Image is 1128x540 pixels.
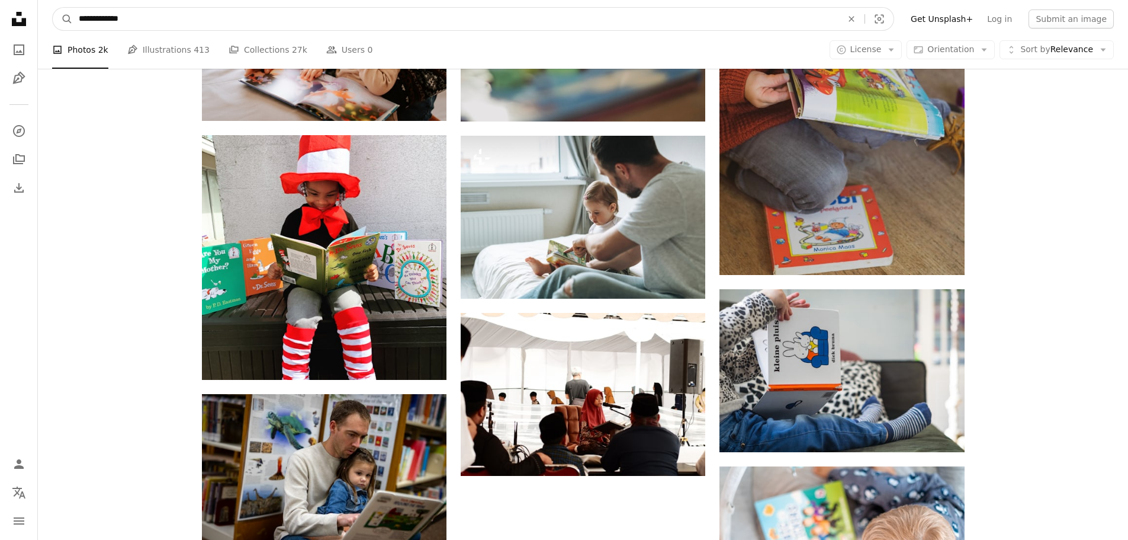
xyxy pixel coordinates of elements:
button: License [830,40,902,59]
button: Search Unsplash [53,8,73,30]
img: a group of people sitting around a stage [461,313,705,476]
button: Menu [7,509,31,533]
span: Relevance [1020,44,1093,56]
a: a group of people sitting around a stage [461,389,705,400]
a: person holding white and red box [719,365,964,376]
button: Clear [838,8,865,30]
a: Log in [980,9,1019,28]
span: 413 [194,43,210,56]
a: Collections 27k [229,31,307,69]
span: License [850,44,882,54]
a: Illustrations 413 [127,31,210,69]
span: Sort by [1020,44,1050,54]
a: Father and daughter enjoy reading a book together. [202,471,446,481]
a: Explore [7,119,31,143]
button: Submit an image [1029,9,1114,28]
a: Happy father young man and baby girl little daughter having fun reading a book in children room a... [461,212,705,222]
a: toddler holding storybook [719,85,964,96]
button: Sort byRelevance [1000,40,1114,59]
a: Home — Unsplash [7,7,31,33]
a: Get Unsplash+ [904,9,980,28]
span: 27k [292,43,307,56]
button: Language [7,481,31,504]
img: person holding white and red box [719,289,964,452]
a: Log in / Sign up [7,452,31,476]
a: girl in red hat holding book [202,252,446,263]
span: 0 [368,43,373,56]
a: Photos [7,38,31,62]
a: Collections [7,148,31,171]
a: Users 0 [326,31,373,69]
form: Find visuals sitewide [52,7,894,31]
button: Orientation [907,40,995,59]
img: girl in red hat holding book [202,135,446,380]
a: Download History [7,176,31,200]
span: Orientation [927,44,974,54]
a: Illustrations [7,66,31,90]
button: Visual search [865,8,894,30]
img: Happy father young man and baby girl little daughter having fun reading a book in children room a... [461,136,705,299]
